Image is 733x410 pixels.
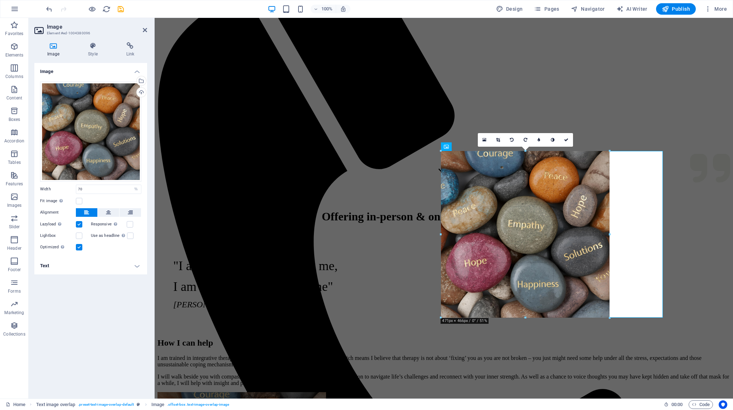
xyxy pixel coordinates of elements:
i: Save (Ctrl+S) [117,5,125,13]
span: Design [496,5,523,13]
a: Rotate left 90° [505,133,519,147]
a: Click to cancel selection. Double-click to open Pages [6,400,25,409]
h6: Session time [664,400,683,409]
span: . offset-box .text-image-overlap-image [167,400,229,409]
p: Features [6,181,23,187]
p: Elements [5,52,24,58]
button: Design [493,3,526,15]
label: Lightbox [40,231,76,240]
span: Click to select. Double-click to edit [36,400,76,409]
span: Publish [662,5,690,13]
a: Rotate right 90° [519,133,532,147]
i: On resize automatically adjust zoom level to fit chosen device. [340,6,346,12]
p: Header [7,245,21,251]
i: Undo: Change image (Ctrl+Z) [45,5,53,13]
span: More [704,5,727,13]
button: Code [689,400,713,409]
button: Usercentrics [719,400,727,409]
label: Alignment [40,208,76,217]
label: Width [40,187,76,191]
span: Click to select. Double-click to edit [151,400,164,409]
button: AI Writer [613,3,650,15]
span: : [676,402,678,407]
div: 471px × 466px / 0° / 51% [441,318,488,324]
h2: Image [47,24,147,30]
span: AI Writer [616,5,647,13]
p: Content [6,95,22,101]
p: Boxes [9,117,20,122]
button: More [702,3,730,15]
h4: Style [75,42,113,57]
button: undo [45,5,53,13]
label: Fit image [40,197,76,205]
a: Blur [532,133,546,147]
p: Footer [8,267,21,273]
a: Confirm ( Ctrl ⏎ ) [559,133,573,147]
h4: Image [34,63,147,76]
p: Marketing [4,310,24,316]
span: Navigator [571,5,605,13]
h4: Image [34,42,75,57]
p: Columns [5,74,23,79]
i: Reload page [102,5,111,13]
button: Click here to leave preview mode and continue editing [88,5,96,13]
label: Optimized [40,243,76,252]
h4: Text [34,257,147,274]
span: Pages [534,5,559,13]
label: Responsive [91,220,127,229]
p: Favorites [5,31,23,36]
button: Navigator [568,3,608,15]
p: Images [7,202,22,208]
label: Lazyload [40,220,76,229]
h6: 100% [321,5,333,13]
p: Tables [8,160,21,165]
a: Crop mode [491,133,505,147]
button: reload [102,5,111,13]
button: Pages [531,3,562,15]
div: Design (Ctrl+Alt+Y) [493,3,526,15]
p: Accordion [4,138,24,144]
a: Greyscale [546,133,559,147]
button: save [116,5,125,13]
span: . preset-text-image-overlap-default [78,400,134,409]
span: Code [692,400,710,409]
nav: breadcrumb [36,400,229,409]
div: Stones3-gwj-F-gQtFp58kacf2-fSg.png [40,82,141,182]
i: This element is a customizable preset [137,402,140,406]
a: Select files from the file manager, stock photos, or upload file(s) [478,133,491,147]
p: Slider [9,224,20,230]
p: Collections [3,331,25,337]
button: 100% [311,5,336,13]
h4: Link [113,42,147,57]
button: Publish [656,3,696,15]
span: 00 00 [671,400,683,409]
label: Use as headline [91,231,127,240]
h3: Element #ed-1004380096 [47,30,133,36]
p: Forms [8,288,21,294]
